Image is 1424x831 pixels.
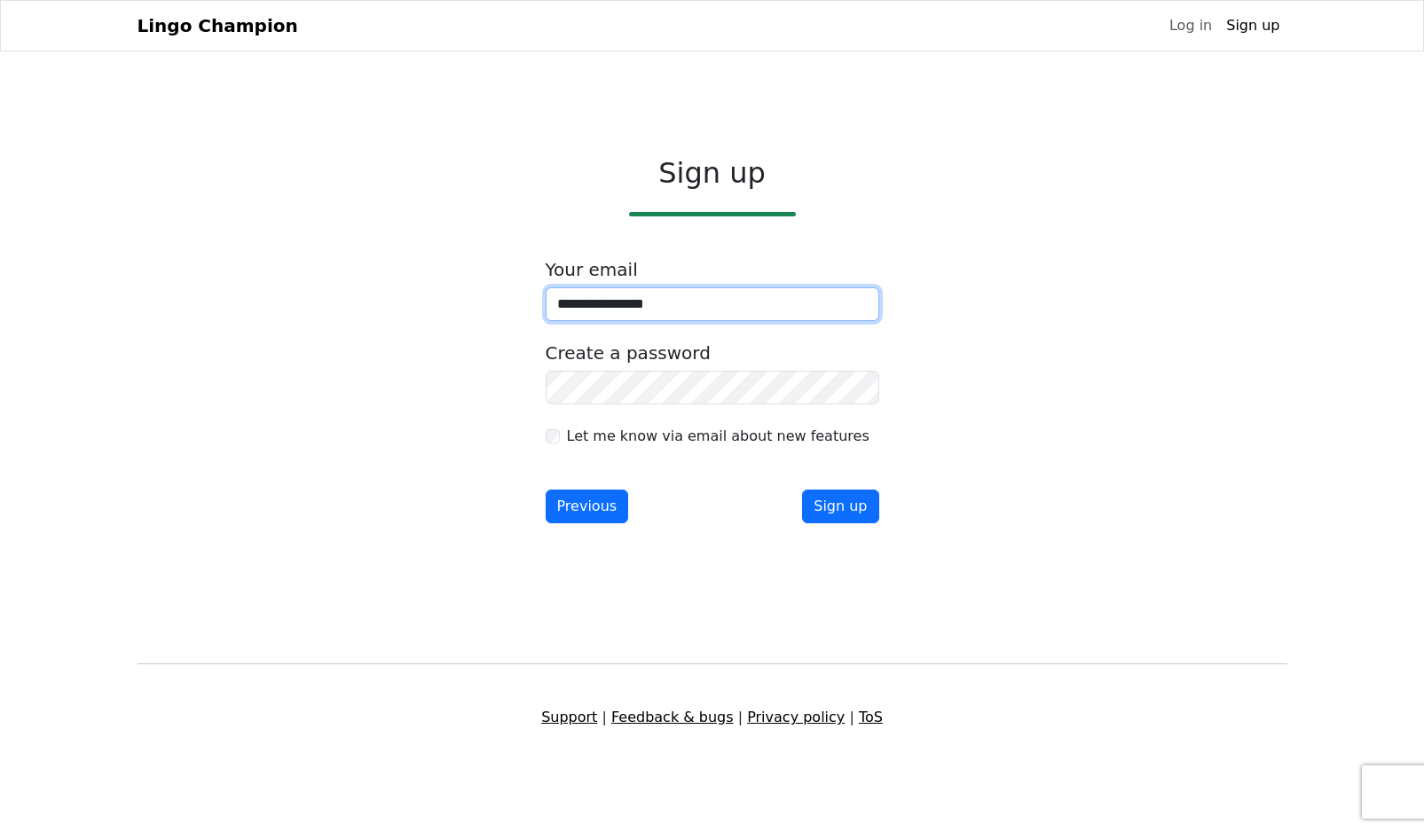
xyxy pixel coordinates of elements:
label: Your email [546,259,638,280]
a: Feedback & bugs [611,709,734,725]
label: Create a password [546,342,711,364]
a: Privacy policy [747,709,845,725]
h2: Sign up [546,156,879,190]
div: | | | [127,707,1298,728]
button: Sign up [802,490,878,523]
a: Support [541,709,597,725]
a: Sign up [1219,8,1286,43]
label: Let me know via email about new features [567,426,869,447]
button: Previous [546,490,629,523]
a: ToS [859,709,883,725]
a: Log in [1162,8,1219,43]
a: Lingo Champion [138,8,298,43]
